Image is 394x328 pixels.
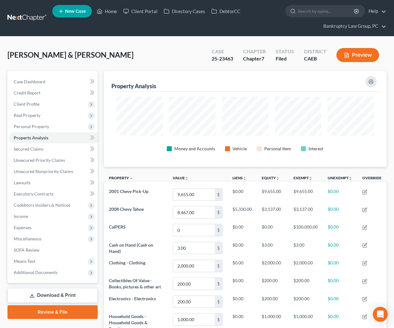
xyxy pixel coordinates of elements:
span: Miscellaneous [14,236,41,241]
span: Client Profile [14,101,40,107]
div: Vehicle [232,146,247,152]
div: $ [215,242,222,254]
i: unfold_more [243,176,246,180]
input: 0.00 [173,189,215,200]
a: Credit Report [9,87,98,99]
td: $0.00 [323,239,357,257]
span: Property Analysis [14,135,48,140]
td: $0.00 [227,275,257,293]
div: District [304,48,326,55]
i: unfold_more [349,176,352,180]
a: Client Portal [120,6,161,17]
div: $ [215,206,222,218]
div: Property Analysis [111,82,156,90]
input: 0.00 [173,296,215,308]
span: Means Test [14,258,35,264]
td: $0.00 [227,293,257,311]
a: Unsecured Priority Claims [9,155,98,166]
td: $3,137.00 [288,204,323,221]
div: $ [215,224,222,236]
td: $200.00 [257,275,288,293]
i: unfold_more [185,176,189,180]
span: CalPERS [109,224,126,229]
td: $9,655.00 [288,186,323,203]
span: Electronics - Electronics [109,296,156,301]
td: $0.00 [227,186,257,203]
input: 0.00 [173,314,215,326]
div: Open Intercom Messenger [373,307,388,322]
td: $0.00 [323,275,357,293]
a: Bankruptcy Law Group, PC [320,21,386,32]
span: Income [14,214,28,219]
td: $200.00 [288,275,323,293]
span: Lawsuits [14,180,30,185]
span: 2008 Chevy Tahoe [109,206,144,212]
div: Chapter [243,55,266,62]
input: 0.00 [173,224,215,236]
a: Property Analysis [9,132,98,143]
div: $ [215,278,222,290]
a: Home [94,6,120,17]
span: Unsecured Nonpriority Claims [14,169,73,174]
a: Executory Contracts [9,188,98,200]
span: [PERSON_NAME] & [PERSON_NAME] [7,50,134,59]
a: Exemptunfold_more [293,176,312,180]
span: 7 [261,55,264,61]
input: 0.00 [173,260,215,272]
span: 2001 Chevy Pick-Up [109,189,148,194]
button: Preview [336,48,379,62]
div: Personal Item [264,146,291,152]
span: Cash on Hand (Cash on Hand) [109,242,153,254]
td: $0.00 [227,257,257,275]
a: Lawsuits [9,177,98,188]
a: DebtorCC [208,6,243,17]
div: Interest [308,146,323,152]
td: $2,000.00 [288,257,323,275]
td: $0.00 [257,221,288,239]
a: Equityunfold_more [262,176,279,180]
a: Case Dashboard [9,76,98,87]
span: Codebtors Insiders & Notices [14,202,70,208]
span: Clothing - Clothing [109,260,145,265]
i: unfold_more [309,176,312,180]
td: $9,655.00 [257,186,288,203]
td: $0.00 [227,239,257,257]
a: Liensunfold_more [232,176,246,180]
span: Expenses [14,225,31,230]
a: SOFA Review [9,244,98,256]
td: $3.00 [288,239,323,257]
span: Collectibles Of Value - Books, pictures & other art [109,278,161,289]
a: Review & File [7,305,98,319]
input: 0.00 [173,278,215,290]
a: Unexemptunfold_more [328,176,352,180]
td: $0.00 [323,204,357,221]
i: unfold_more [276,176,279,180]
td: $3,137.00 [257,204,288,221]
td: $0.00 [323,186,357,203]
div: 25-23463 [212,55,233,62]
span: Real Property [14,113,40,118]
input: 0.00 [173,242,215,254]
a: Secured Claims [9,143,98,155]
input: 0.00 [173,206,215,218]
span: Personal Property [14,124,49,129]
span: SOFA Review [14,247,40,253]
div: Chapter [243,48,266,55]
span: Case Dashboard [14,79,45,84]
td: $3.00 [257,239,288,257]
div: CAEB [304,55,326,62]
td: $200.00 [288,293,323,311]
td: $0.00 [323,221,357,239]
th: Override [357,172,387,186]
a: Download & Print [7,288,98,303]
div: Status [276,48,294,55]
input: Search by name... [298,5,355,17]
span: Additional Documents [14,270,58,275]
td: $0.00 [227,221,257,239]
span: Secured Claims [14,146,44,152]
a: Directory Cases [161,6,208,17]
div: $ [215,314,222,326]
div: $ [215,189,222,200]
td: $200.00 [257,293,288,311]
a: Property expand_less [109,176,133,180]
